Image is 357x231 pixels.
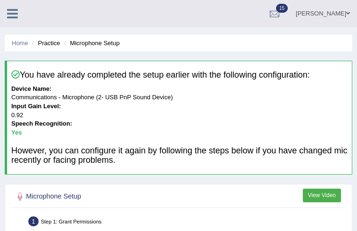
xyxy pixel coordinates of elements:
[12,40,28,47] a: Home
[11,85,348,94] dt: Device Name:
[11,129,22,136] b: Yes
[11,93,348,102] dd: Communications - Microphone (2- USB PnP Sound Device)
[11,102,348,111] dt: Input Gain Level:
[11,111,348,120] dd: 0.92
[62,39,120,48] li: Microphone Setup
[276,4,288,13] span: 15
[303,189,341,202] button: View Video
[11,146,348,165] h4: However, you can configure it again by following the steps below if you have changed mic recently...
[11,119,348,128] dt: Speech Recognition:
[14,191,218,203] h2: Microphone Setup
[30,39,60,48] li: Practice
[11,70,348,80] h4: You have already completed the setup earlier with the following configuration:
